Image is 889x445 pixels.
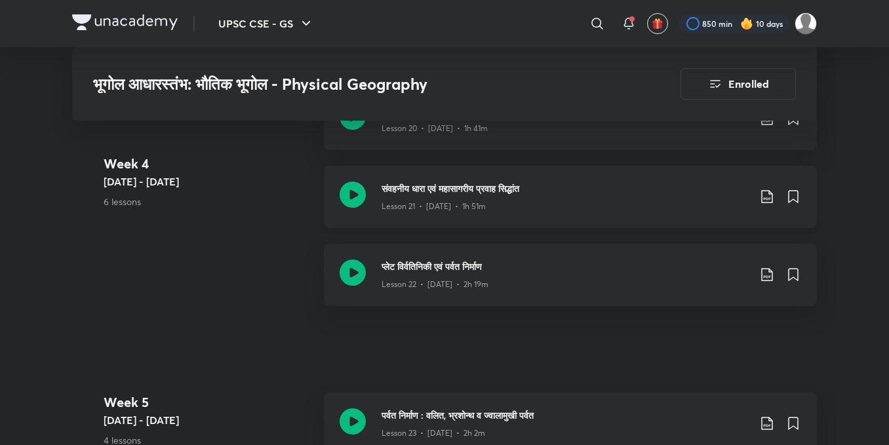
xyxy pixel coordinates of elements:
[382,182,749,195] h3: संवहनीय धारा एवं महासागरीय प्रवाह सिद्धांत
[647,13,668,34] button: avatar
[382,260,749,273] h3: प्लेट विर्वतिनिकी एवं पर्वत निर्माण
[382,201,486,212] p: Lesson 21 • [DATE] • 1h 51m
[104,393,313,412] h4: Week 5
[324,244,817,322] a: प्लेट विर्वतिनिकी एवं पर्वत निर्माणLesson 22 • [DATE] • 2h 19m
[382,408,749,422] h3: पर्वत निर्माण : वलित, भ्रशोन्थ व ज्वालामुखी पर्वत
[652,18,663,29] img: avatar
[740,17,753,30] img: streak
[210,10,322,37] button: UPSC CSE - GS
[72,14,178,33] a: Company Logo
[104,154,313,174] h4: Week 4
[93,75,606,94] h3: भूगोल आधारस्‍तंभ: भौतिक भूगोल - Physical Geography
[324,88,817,166] a: महासागरीय अधस्‍तल का विस्‍तार व प्‍लेट विर्वतिनिकीLesson 20 • [DATE] • 1h 41m
[104,412,313,428] h5: [DATE] - [DATE]
[104,195,313,208] p: 6 lessons
[104,174,313,189] h5: [DATE] - [DATE]
[324,166,817,244] a: संवहनीय धारा एवं महासागरीय प्रवाह सिद्धांतLesson 21 • [DATE] • 1h 51m
[382,123,488,134] p: Lesson 20 • [DATE] • 1h 41m
[795,12,817,35] img: Komal
[382,279,488,290] p: Lesson 22 • [DATE] • 2h 19m
[72,14,178,30] img: Company Logo
[681,68,796,100] button: Enrolled
[382,427,485,439] p: Lesson 23 • [DATE] • 2h 2m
